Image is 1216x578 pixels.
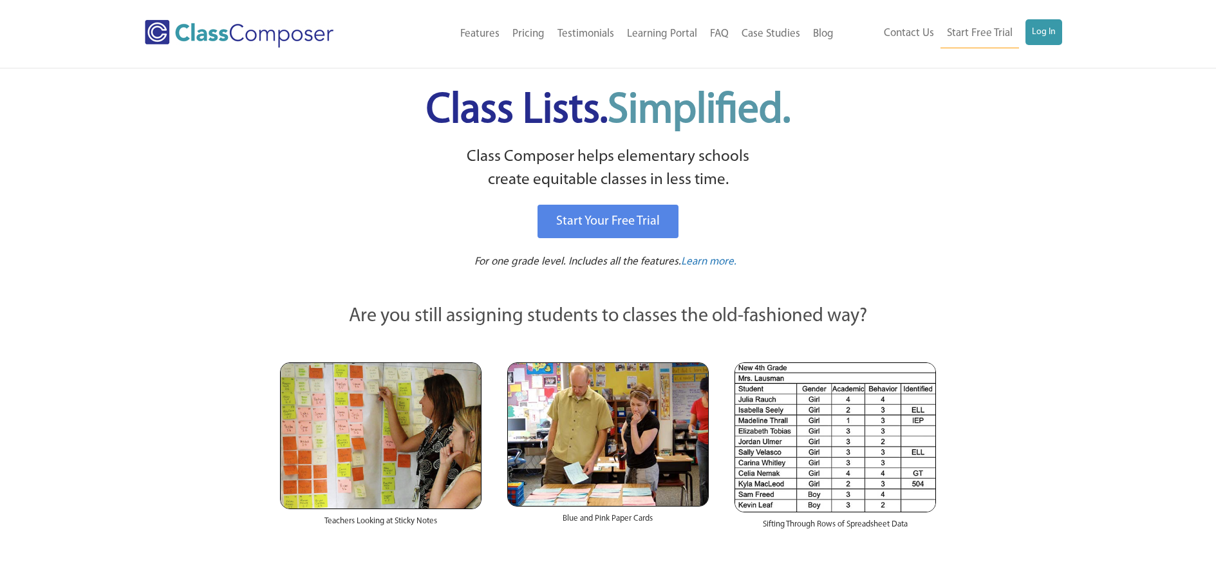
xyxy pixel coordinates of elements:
div: Sifting Through Rows of Spreadsheet Data [734,512,936,543]
a: Blog [807,20,840,48]
p: Class Composer helps elementary schools create equitable classes in less time. [278,145,939,192]
a: FAQ [704,20,735,48]
span: For one grade level. Includes all the features. [474,256,681,267]
a: Testimonials [551,20,621,48]
span: Learn more. [681,256,736,267]
a: Pricing [506,20,551,48]
img: Spreadsheets [734,362,936,512]
div: Teachers Looking at Sticky Notes [280,509,482,540]
span: Simplified. [608,90,790,132]
a: Contact Us [877,19,940,48]
a: Learn more. [681,254,736,270]
a: Start Free Trial [940,19,1019,48]
img: Class Composer [145,20,333,48]
a: Features [454,20,506,48]
img: Teachers Looking at Sticky Notes [280,362,482,509]
img: Blue and Pink Paper Cards [507,362,709,506]
span: Start Your Free Trial [556,215,660,228]
nav: Header Menu [840,19,1062,48]
a: Start Your Free Trial [538,205,678,238]
nav: Header Menu [386,20,840,48]
p: Are you still assigning students to classes the old-fashioned way? [280,303,937,331]
div: Blue and Pink Paper Cards [507,507,709,537]
a: Log In [1025,19,1062,45]
span: Class Lists. [426,90,790,132]
a: Learning Portal [621,20,704,48]
a: Case Studies [735,20,807,48]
